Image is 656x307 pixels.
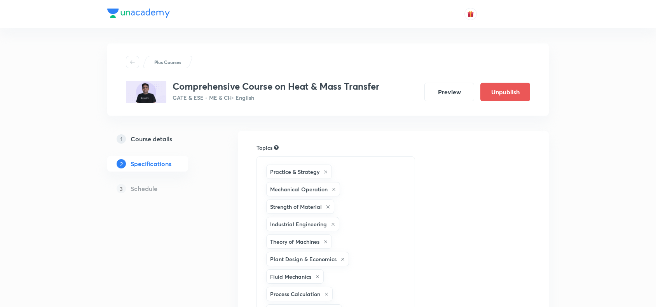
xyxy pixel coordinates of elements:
img: 3FD05D6E-1648-48E4-9F6B-5346B5A88C78_plus.png [126,81,166,103]
p: 3 [117,184,126,193]
p: Plus Courses [154,59,181,66]
h6: Theory of Machines [270,238,319,246]
button: Unpublish [480,83,530,101]
p: GATE & ESE - ME & CH • English [173,94,379,102]
h6: Mechanical Operation [270,185,328,193]
h6: Plant Design & Economics [270,255,337,263]
img: Company Logo [107,9,170,18]
a: 1Course details [107,131,213,147]
h6: Topics [256,144,272,152]
h6: Industrial Engineering [270,220,327,228]
h6: Fluid Mechanics [270,272,311,281]
div: Search for topics [274,144,279,151]
h6: Strength of Material [270,203,322,211]
p: 2 [117,159,126,168]
h5: Specifications [131,159,171,168]
h3: Comprehensive Course on Heat & Mass Transfer [173,81,379,92]
p: 1 [117,134,126,144]
button: avatar [464,8,477,20]
img: avatar [467,10,474,17]
a: Company Logo [107,9,170,20]
h5: Course details [131,134,172,144]
h5: Schedule [131,184,157,193]
h6: Practice & Strategy [270,168,319,176]
button: Preview [424,83,474,101]
h6: Process Calculation [270,290,320,298]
